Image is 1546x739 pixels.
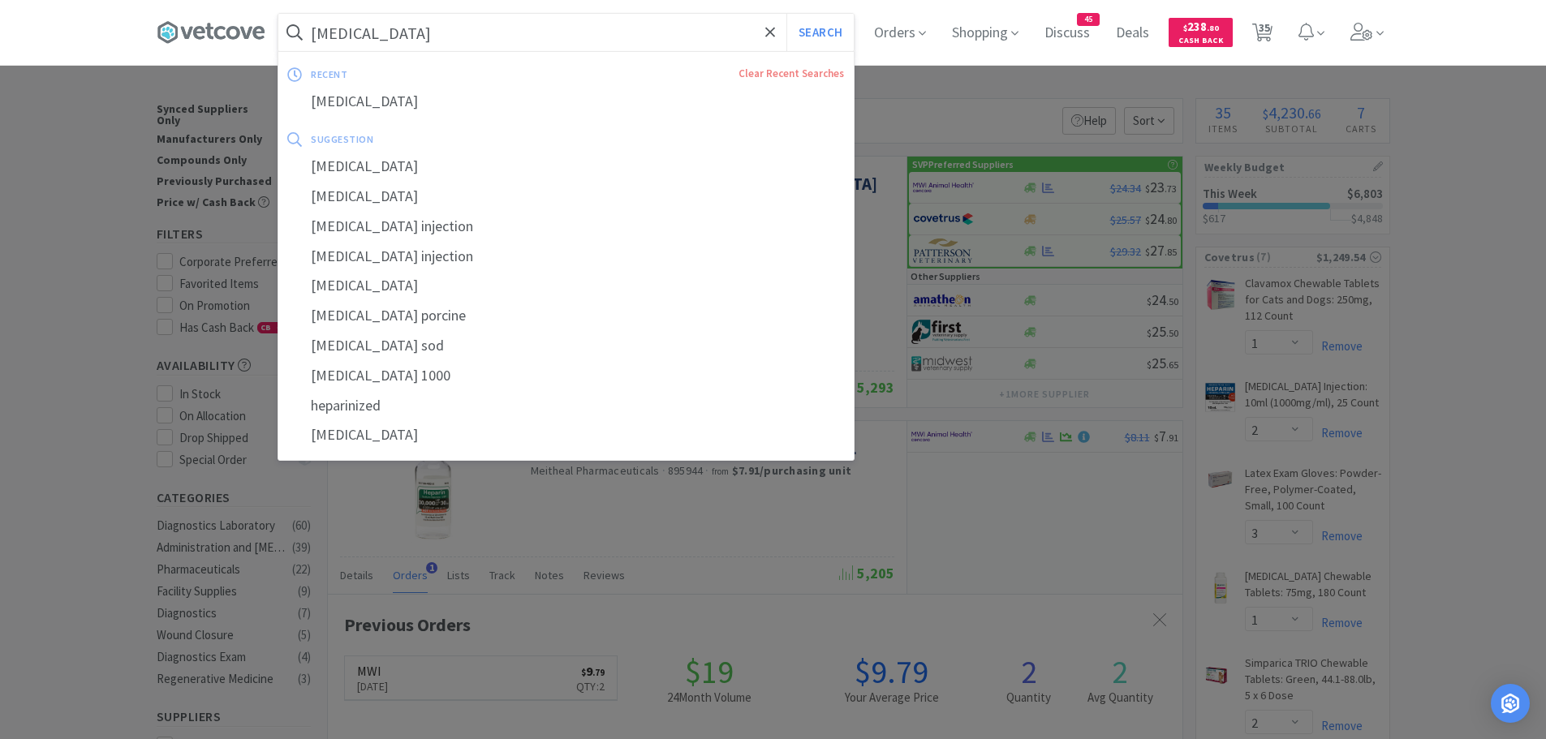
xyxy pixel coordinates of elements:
[1183,23,1187,33] span: $
[278,152,854,182] div: [MEDICAL_DATA]
[1183,19,1219,34] span: 238
[786,14,854,51] button: Search
[311,127,609,152] div: suggestion
[1491,684,1530,723] div: Open Intercom Messenger
[278,87,854,117] div: [MEDICAL_DATA]
[278,271,854,301] div: [MEDICAL_DATA]
[1109,26,1156,41] a: Deals
[1169,11,1233,54] a: $238.80Cash Back
[1178,37,1223,47] span: Cash Back
[278,331,854,361] div: [MEDICAL_DATA] sod
[278,14,854,51] input: Search by item, sku, manufacturer, ingredient, size...
[278,301,854,331] div: [MEDICAL_DATA] porcine
[1246,28,1279,42] a: 35
[278,182,854,212] div: [MEDICAL_DATA]
[278,391,854,421] div: heparinized
[278,242,854,272] div: [MEDICAL_DATA] injection
[739,67,844,80] a: Clear Recent Searches
[278,212,854,242] div: [MEDICAL_DATA] injection
[1078,14,1099,25] span: 45
[278,420,854,450] div: [MEDICAL_DATA]
[1207,23,1219,33] span: . 80
[1038,26,1096,41] a: Discuss45
[311,62,543,87] div: recent
[278,361,854,391] div: [MEDICAL_DATA] 1000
